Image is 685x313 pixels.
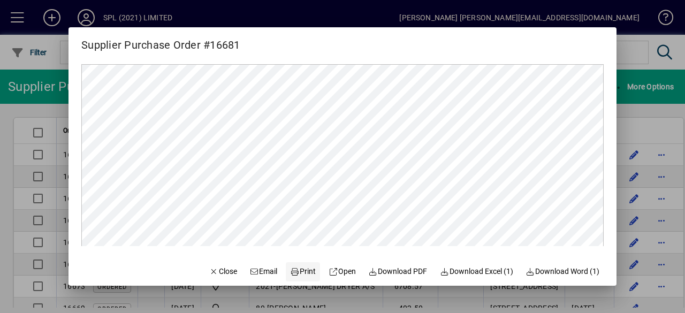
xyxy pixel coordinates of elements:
[522,262,604,281] button: Download Word (1)
[250,266,278,277] span: Email
[324,262,360,281] a: Open
[290,266,316,277] span: Print
[286,262,320,281] button: Print
[440,266,513,277] span: Download Excel (1)
[246,262,282,281] button: Email
[364,262,432,281] a: Download PDF
[68,27,253,54] h2: Supplier Purchase Order #16681
[436,262,517,281] button: Download Excel (1)
[209,266,237,277] span: Close
[329,266,356,277] span: Open
[205,262,241,281] button: Close
[369,266,428,277] span: Download PDF
[526,266,600,277] span: Download Word (1)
